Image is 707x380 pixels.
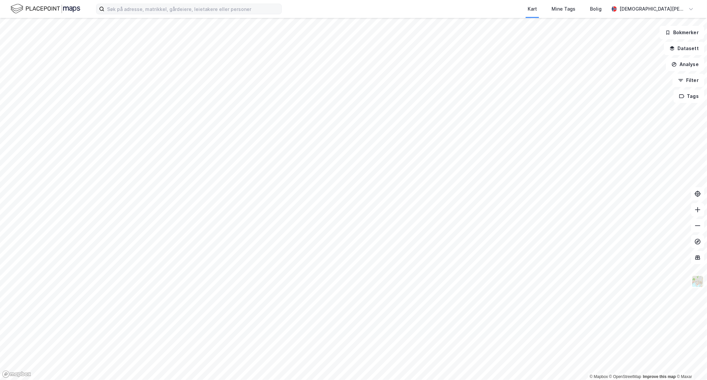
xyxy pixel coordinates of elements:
div: [DEMOGRAPHIC_DATA][PERSON_NAME] [619,5,686,13]
div: Bolig [590,5,602,13]
div: Mine Tags [552,5,575,13]
input: Søk på adresse, matrikkel, gårdeiere, leietakere eller personer [104,4,281,14]
img: logo.f888ab2527a4732fd821a326f86c7f29.svg [11,3,80,15]
iframe: Chat Widget [674,348,707,380]
div: Kart [528,5,537,13]
div: Kontrollprogram for chat [674,348,707,380]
